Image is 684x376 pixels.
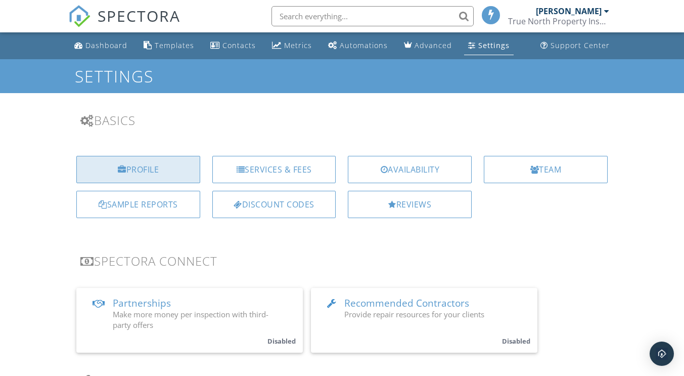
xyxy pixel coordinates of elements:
[155,40,194,50] div: Templates
[80,254,603,268] h3: Spectora Connect
[284,40,312,50] div: Metrics
[400,36,456,55] a: Advanced
[551,40,610,50] div: Support Center
[76,156,200,183] a: Profile
[113,309,268,330] span: Make more money per inspection with third-party offers
[478,40,510,50] div: Settings
[212,156,336,183] a: Services & Fees
[80,113,603,127] h3: Basics
[536,36,614,55] a: Support Center
[75,67,609,85] h1: Settings
[348,191,472,218] a: Reviews
[344,297,469,310] span: Recommended Contractors
[267,337,296,346] small: Disabled
[344,309,484,319] span: Provide repair resources for your clients
[650,342,674,366] div: Open Intercom Messenger
[464,36,514,55] a: Settings
[70,36,131,55] a: Dashboard
[68,14,180,35] a: SPECTORA
[76,288,303,353] a: Partnerships Make more money per inspection with third-party offers Disabled
[76,191,200,218] a: Sample Reports
[140,36,198,55] a: Templates
[484,156,608,183] a: Team
[98,5,180,26] span: SPECTORA
[113,297,171,310] span: Partnerships
[85,40,127,50] div: Dashboard
[311,288,537,353] a: Recommended Contractors Provide repair resources for your clients Disabled
[508,16,609,26] div: True North Property Inspections LLC
[268,36,316,55] a: Metrics
[348,156,472,183] a: Availability
[68,5,90,27] img: The Best Home Inspection Software - Spectora
[415,40,452,50] div: Advanced
[271,6,474,26] input: Search everything...
[536,6,602,16] div: [PERSON_NAME]
[324,36,392,55] a: Automations (Basic)
[502,337,530,346] small: Disabled
[222,40,256,50] div: Contacts
[206,36,260,55] a: Contacts
[340,40,388,50] div: Automations
[212,191,336,218] a: Discount Codes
